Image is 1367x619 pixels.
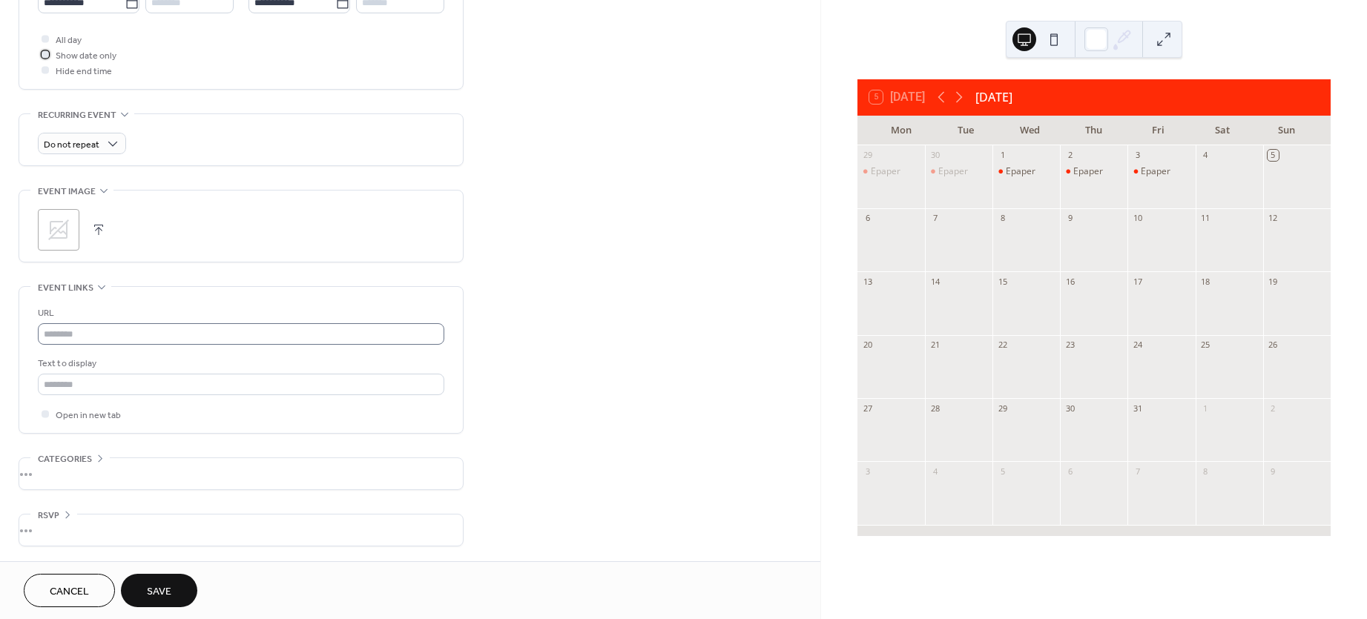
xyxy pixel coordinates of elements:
[975,88,1012,106] div: [DATE]
[1200,276,1211,287] div: 18
[1200,403,1211,414] div: 1
[929,276,941,287] div: 14
[1064,466,1076,477] div: 6
[1200,213,1211,224] div: 11
[24,574,115,607] button: Cancel
[1132,466,1143,477] div: 7
[1073,165,1103,178] div: Epaper
[38,305,441,321] div: URL
[925,165,992,178] div: Epaper
[1132,213,1143,224] div: 10
[862,276,873,287] div: 13
[1200,150,1211,161] div: 4
[1064,213,1076,224] div: 9
[19,458,463,489] div: •••
[56,408,121,423] span: Open in new tab
[38,508,59,523] span: RSVP
[997,340,1008,351] div: 22
[938,165,968,178] div: Epaper
[862,403,873,414] div: 27
[38,184,96,199] span: Event image
[1141,165,1170,178] div: Epaper
[1127,165,1195,178] div: Epaper
[1268,276,1279,287] div: 19
[997,403,1008,414] div: 29
[992,165,1060,178] div: Epaper
[929,466,941,477] div: 4
[1126,116,1190,145] div: Fri
[929,150,941,161] div: 30
[929,213,941,224] div: 7
[1064,150,1076,161] div: 2
[933,116,998,145] div: Tue
[862,340,873,351] div: 20
[44,136,99,153] span: Do not repeat
[38,356,441,371] div: Text to display
[50,584,89,600] span: Cancel
[997,276,1008,287] div: 15
[1064,403,1076,414] div: 30
[998,116,1062,145] div: Wed
[869,116,934,145] div: Mon
[1200,340,1211,351] div: 25
[1132,340,1143,351] div: 24
[1060,165,1127,178] div: Epaper
[1062,116,1127,145] div: Thu
[997,213,1008,224] div: 8
[1190,116,1255,145] div: Sat
[38,280,93,296] span: Event links
[1132,150,1143,161] div: 3
[121,574,197,607] button: Save
[147,584,171,600] span: Save
[929,340,941,351] div: 21
[929,403,941,414] div: 28
[38,451,92,467] span: Categories
[56,33,82,48] span: All day
[19,514,463,546] div: •••
[1268,340,1279,351] div: 26
[1132,403,1143,414] div: 31
[1006,165,1035,178] div: Epaper
[56,64,112,79] span: Hide end time
[997,466,1008,477] div: 5
[862,150,873,161] div: 29
[997,150,1008,161] div: 1
[38,209,79,251] div: ;
[862,466,873,477] div: 3
[1064,340,1076,351] div: 23
[1132,276,1143,287] div: 17
[1064,276,1076,287] div: 16
[862,213,873,224] div: 6
[1268,466,1279,477] div: 9
[56,48,116,64] span: Show date only
[1200,466,1211,477] div: 8
[1268,403,1279,414] div: 2
[871,165,900,178] div: Epaper
[38,107,116,123] span: Recurring event
[1268,150,1279,161] div: 5
[857,165,925,178] div: Epaper
[1268,213,1279,224] div: 12
[1254,116,1319,145] div: Sun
